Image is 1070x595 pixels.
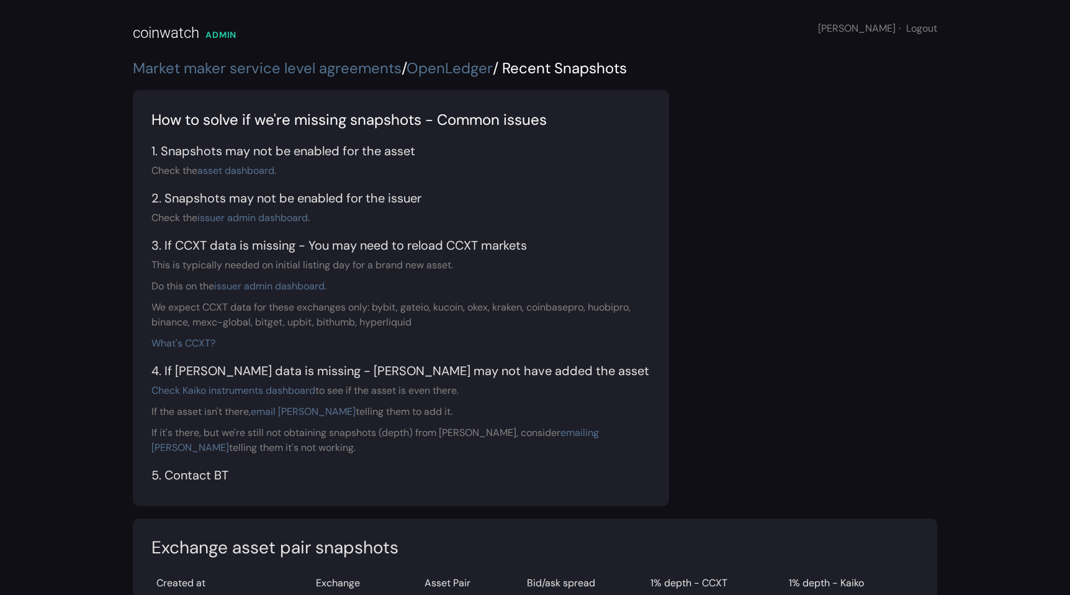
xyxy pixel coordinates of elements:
h3: Exchange asset pair snapshots [151,537,919,558]
div: If the asset isn't there, telling them to add it. [151,404,650,419]
a: email [PERSON_NAME] [251,405,356,418]
div: Check the . [151,211,650,225]
div: This is typically needed on initial listing day for a brand new asset. [151,258,650,273]
a: OpenLedger [407,58,493,78]
div: Check the . [151,163,650,178]
h5: 2. Snapshots may not be enabled for the issuer [151,191,650,206]
a: issuer admin dashboard [214,279,325,293]
div: If it's there, but we're still not obtaining snapshots (depth) from [PERSON_NAME], consider telli... [151,425,650,455]
span: · [899,22,901,35]
h5: 5. Contact BT [151,468,650,483]
a: What's CCXT? [151,337,215,350]
h5: 3. If CCXT data is missing - You may need to reload CCXT markets [151,238,650,253]
h5: 1. Snapshots may not be enabled for the asset [151,143,650,158]
a: Market maker service level agreements [133,58,402,78]
h5: 4. If [PERSON_NAME] data is missing - [PERSON_NAME] may not have added the asset [151,363,650,378]
div: coinwatch [133,22,199,44]
div: [PERSON_NAME] [818,21,937,36]
div: Do this on the . [151,279,650,294]
div: How to solve if we're missing snapshots - Common issues [151,109,650,131]
div: / / Recent Snapshots [133,57,937,79]
a: asset dashboard [197,164,274,177]
a: issuer admin dashboard [197,211,308,224]
div: We expect CCXT data for these exchanges only: bybit, gateio, kucoin, okex, kraken, coinbasepro, h... [151,300,650,330]
a: Logout [906,22,937,35]
div: ADMIN [205,29,236,42]
a: Check Kaiko instruments dashboard [151,384,315,397]
div: to see if the asset is even there. [151,383,650,398]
